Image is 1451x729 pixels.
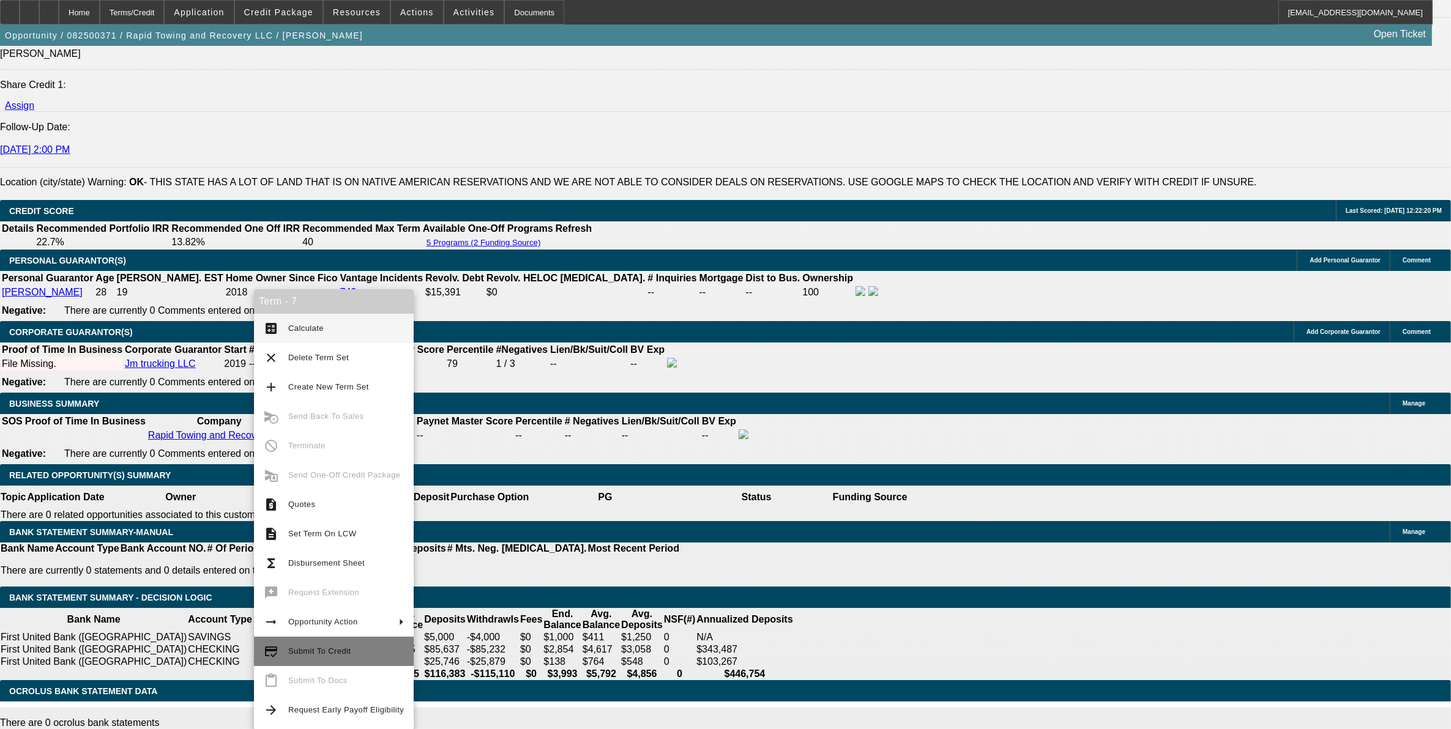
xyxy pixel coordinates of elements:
td: -- [550,357,629,371]
div: $343,487 [696,644,793,655]
a: Open Ticket [1369,24,1431,45]
th: Account Type [187,608,253,631]
span: Last Scored: [DATE] 12:22:20 PM [1346,207,1442,214]
th: Withdrawls [466,608,520,631]
td: $2,854 [543,643,581,656]
th: Owner [105,486,256,509]
a: [PERSON_NAME] [2,287,83,297]
td: -- [621,429,700,442]
b: [PERSON_NAME]. EST [117,273,223,283]
b: BV Exp [702,416,736,426]
mat-icon: description [264,527,278,541]
span: Comment [1403,328,1431,335]
th: Recommended Portfolio IRR [35,223,170,235]
span: Activities [453,7,495,17]
th: Available One-Off Programs [422,223,554,235]
b: Mortgage [699,273,744,283]
span: 2018 [226,287,248,297]
th: PG [529,486,681,509]
div: 79 [447,358,493,369]
span: OCROLUS BANK STATEMENT DATA [9,686,157,696]
span: Add Corporate Guarantor [1307,328,1381,335]
td: $0 [520,631,543,643]
td: -- [745,286,801,299]
b: Start [224,344,246,355]
th: Avg. Deposits [621,608,663,631]
th: $5,792 [582,668,621,680]
mat-icon: clear [264,350,278,365]
mat-icon: credit_score [264,644,278,659]
div: -- [565,430,619,441]
th: NSF(#) [663,608,696,631]
th: Account Type [54,542,120,555]
td: 13.82% [171,236,300,248]
a: -- [318,287,324,297]
td: 40 [302,236,421,248]
th: Refresh [555,223,593,235]
td: 2019 [223,357,247,371]
b: Ownership [802,273,853,283]
th: # Mts. Neg. [MEDICAL_DATA]. [447,542,587,555]
td: SAVINGS [187,631,253,643]
button: 5 Programs (2 Funding Source) [423,237,545,248]
th: End. Balance [543,608,581,631]
th: $0 [520,668,543,680]
b: Fico [318,273,338,283]
b: Home Owner Since [226,273,315,283]
th: Status [681,486,832,509]
th: # Of Periods [207,542,266,555]
td: 28 [95,286,114,299]
th: $446,754 [696,668,793,680]
button: Application [165,1,233,24]
span: Application [174,7,224,17]
td: 0 [663,631,696,643]
b: Lien/Bk/Suit/Coll [550,344,628,355]
th: Fees [520,608,543,631]
td: $85,637 [423,643,466,656]
td: -- [647,286,697,299]
th: 0 [663,668,696,680]
th: Recommended Max Term [302,223,421,235]
span: Calculate [288,324,324,333]
span: Actions [400,7,434,17]
span: Quotes [288,500,315,509]
button: Actions [391,1,443,24]
div: Term - 7 [254,289,414,314]
th: Proof of Time In Business [1,344,123,356]
td: -- [701,429,737,442]
td: $1,250 [621,631,663,643]
th: Purchase Option [450,486,529,509]
span: Manage [1403,528,1425,535]
td: 9216 [253,631,313,643]
td: $0 [520,643,543,656]
span: Bank Statement Summary - Decision Logic [9,593,212,602]
b: Percentile [447,344,493,355]
td: 0 [663,656,696,668]
td: -- [699,286,744,299]
b: # Employees [249,344,309,355]
td: -- [248,357,310,371]
span: There are currently 0 Comments entered on this opportunity [64,448,324,459]
mat-icon: functions [264,556,278,571]
td: $764 [582,656,621,668]
span: Create New Term Set [288,382,369,391]
td: 100 [802,286,854,299]
td: $3,058 [621,643,663,656]
th: $4,856 [621,668,663,680]
span: Comment [1403,257,1431,264]
span: CORPORATE GUARANTOR(S) [9,327,133,337]
td: N/A [696,631,793,643]
img: linkedin-icon.png [868,286,878,296]
b: Negative: [2,448,46,459]
span: Manage [1403,400,1425,407]
mat-icon: calculate [264,321,278,336]
th: SOS [1,415,23,427]
b: Incidents [380,273,423,283]
span: Add Personal Guarantor [1310,257,1381,264]
td: $15,391 [425,286,485,299]
td: 0 [663,643,696,656]
div: 1 / 3 [496,358,548,369]
td: $411 [582,631,621,643]
b: #Negatives [496,344,548,355]
span: BUSINESS SUMMARY [9,399,99,409]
